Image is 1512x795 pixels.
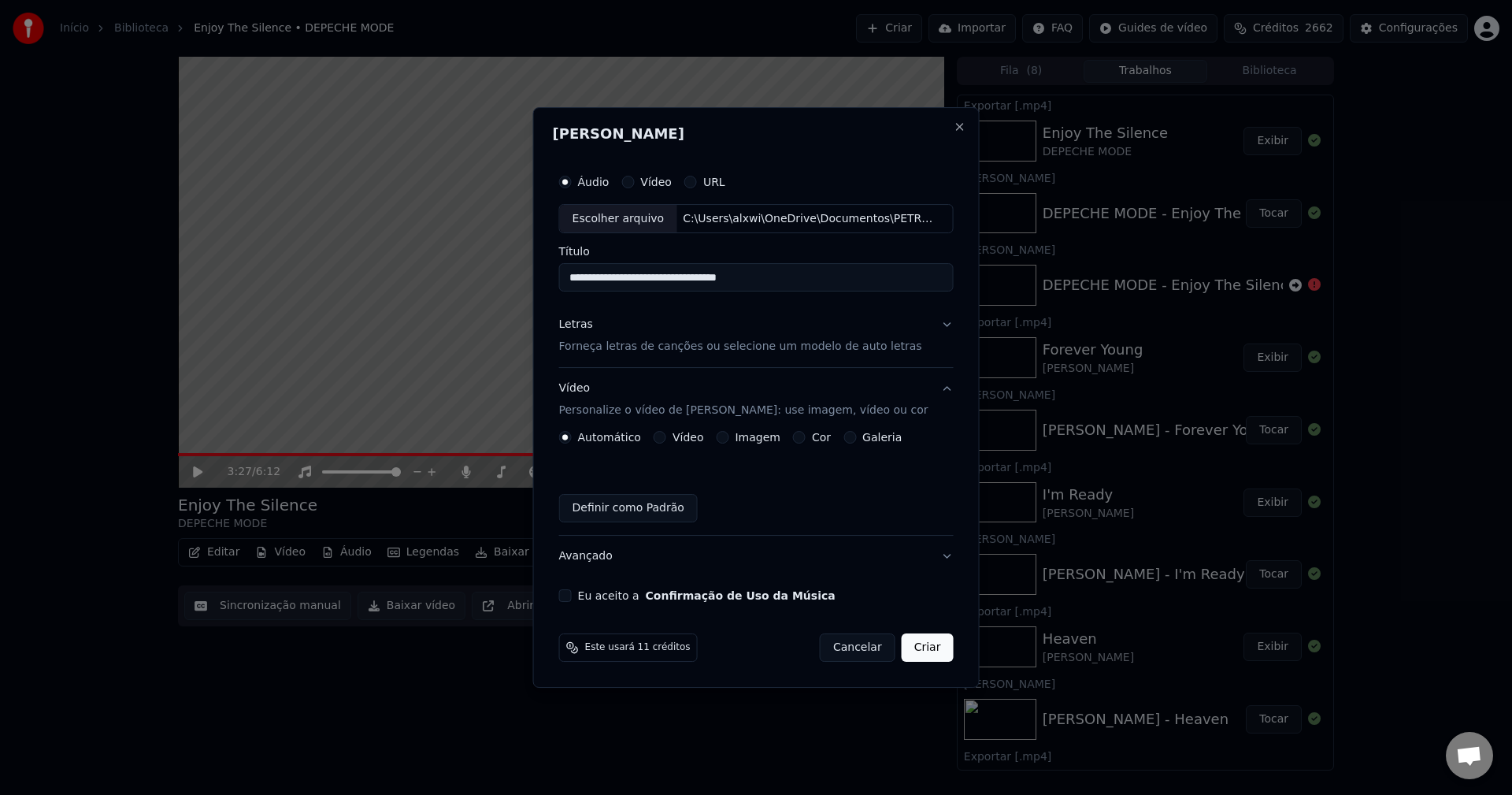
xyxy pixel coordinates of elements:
[559,247,954,258] label: Título
[676,211,944,227] div: C:\Users\alxwi\OneDrive\Documentos\PETROPOLIS\KARAOKE_ESPECIAL\DREAM THEATER - A CHANGE OF SEASON...
[735,432,780,443] label: Imagem
[640,176,672,188] label: Vídeo
[559,403,928,418] p: Personalize o vídeo de [PERSON_NAME]: use imagem, vídeo ou cor
[559,494,698,522] button: Definir como Padrão
[559,536,954,577] button: Avançado
[578,432,641,443] label: Automático
[559,381,928,419] div: Vídeo
[559,305,954,368] button: LetrasForneça letras de canções ou selecione um modelo de auto letras
[559,431,954,535] div: VídeoPersonalize o vídeo de [PERSON_NAME]: use imagem, vídeo ou cor
[585,641,691,654] span: Este usará 11 créditos
[820,633,895,662] button: Cancelar
[646,590,836,601] button: Eu aceito a
[559,318,593,333] div: Letras
[553,127,960,141] h2: [PERSON_NAME]
[560,205,677,233] div: Escolher arquivo
[862,432,902,443] label: Galeria
[703,176,725,188] label: URL
[812,432,831,443] label: Cor
[559,369,954,432] button: VídeoPersonalize o vídeo de [PERSON_NAME]: use imagem, vídeo ou cor
[559,340,922,355] p: Forneça letras de canções ou selecione um modelo de auto letras
[578,590,836,601] label: Eu aceito a
[902,633,954,662] button: Criar
[673,432,704,443] label: Vídeo
[578,176,610,188] label: Áudio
